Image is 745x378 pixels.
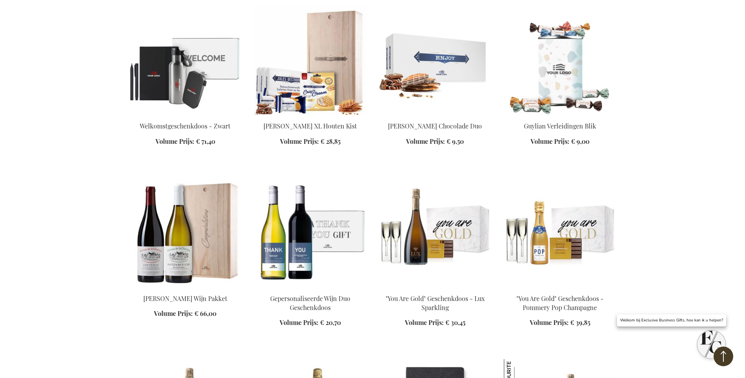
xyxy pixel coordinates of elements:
a: You Are Gold Geschenkdoos - Pommery Pop Champagne [504,284,616,292]
img: "You Are Gold" Geschenkdoos - Lux Sparkling [379,178,491,288]
a: Guylian Verleidingen Blik [504,112,616,119]
a: Gepersonaliseerde Wine Duo Geschenkdoos [254,284,366,292]
span: € 9,00 [571,137,589,145]
span: € 71,40 [196,137,215,145]
img: Jules Destrooper Chocolade Duo [379,5,491,115]
a: Volume Prijs: € 9,50 [406,137,464,146]
a: Volume Prijs: € 71,40 [156,137,215,146]
span: Volume Prijs: [154,309,193,317]
span: Volume Prijs: [406,137,445,145]
img: Yves Girardin Santenay Wijn Pakket [129,178,242,288]
img: Gepersonaliseerde Wine Duo Geschenkdoos [254,178,366,288]
span: € 9,50 [447,137,464,145]
span: Volume Prijs: [280,318,319,327]
img: Guylian Verleidingen Blik [504,5,616,115]
a: Yves Girardin Santenay Wijn Pakket [129,284,242,292]
span: Volume Prijs: [280,137,319,145]
a: Guylian Verleidingen Blik [524,122,596,130]
span: Volume Prijs: [530,318,569,327]
a: "You Are Gold" Geschenkdoos - Lux Sparkling [379,284,491,292]
a: Volume Prijs: € 66,00 [154,309,216,318]
img: You Are Gold Geschenkdoos - Pommery Pop Champagne [504,178,616,288]
a: Welkomstgeschenkdoos - Zwart [140,122,231,130]
a: [PERSON_NAME] Wijn Pakket [143,294,227,303]
span: Volume Prijs: [405,318,444,327]
span: Volume Prijs: [531,137,569,145]
a: Gepersonaliseerde Wijn Duo Geschenkdoos [270,294,350,312]
img: Welcome Aboard Geschenkdoos - Zwart [129,5,242,115]
a: Volume Prijs: € 30,45 [405,318,465,327]
a: Volume Prijs: € 28,85 [280,137,340,146]
a: Volume Prijs: € 20,70 [280,318,341,327]
img: Jules Destrooper XL Houten Kist Gepersonaliseerd 1 [254,5,366,115]
a: "You Are Gold" Geschenkdoos - Lux Sparkling [386,294,485,312]
span: € 66,00 [194,309,216,317]
span: Volume Prijs: [156,137,194,145]
span: € 39,85 [570,318,590,327]
a: [PERSON_NAME] XL Houten Kist [264,122,357,130]
span: € 30,45 [445,318,465,327]
span: € 28,85 [320,137,340,145]
a: "You Are Gold" Geschenkdoos - Pommery Pop Champagne [516,294,604,312]
a: Volume Prijs: € 9,00 [531,137,589,146]
a: Jules Destrooper XL Houten Kist Gepersonaliseerd 1 [254,112,366,119]
a: Welcome Aboard Geschenkdoos - Zwart [129,112,242,119]
a: Volume Prijs: € 39,85 [530,318,590,327]
a: [PERSON_NAME] Chocolade Duo [388,122,482,130]
span: € 20,70 [320,318,341,327]
a: Jules Destrooper Chocolade Duo [379,112,491,119]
